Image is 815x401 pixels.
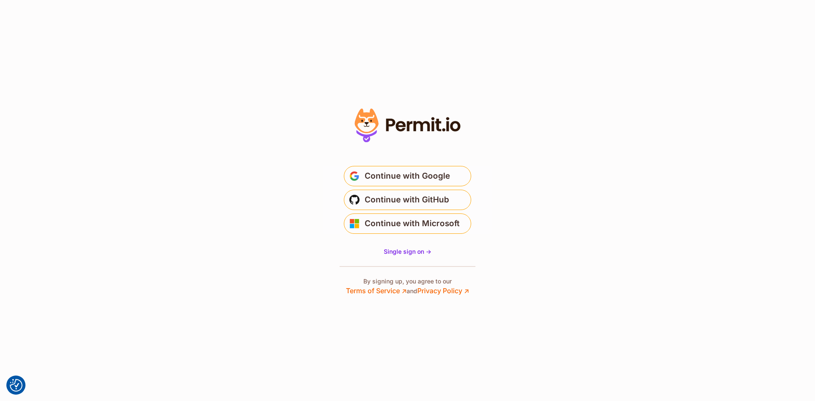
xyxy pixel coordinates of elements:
span: Continue with Google [365,169,450,183]
a: Terms of Service ↗ [346,286,407,295]
span: Continue with Microsoft [365,217,460,230]
button: Consent Preferences [10,379,22,392]
span: Single sign on -> [384,248,431,255]
img: Revisit consent button [10,379,22,392]
button: Continue with Microsoft [344,213,471,234]
button: Continue with GitHub [344,190,471,210]
span: Continue with GitHub [365,193,449,207]
a: Single sign on -> [384,247,431,256]
button: Continue with Google [344,166,471,186]
p: By signing up, you agree to our and [346,277,469,296]
a: Privacy Policy ↗ [417,286,469,295]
